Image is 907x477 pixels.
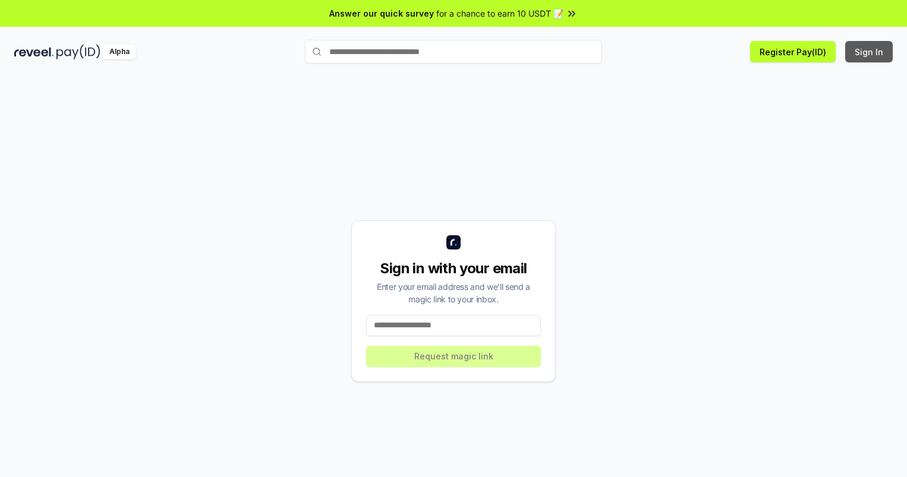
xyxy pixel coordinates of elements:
[366,280,541,305] div: Enter your email address and we’ll send a magic link to your inbox.
[56,45,100,59] img: pay_id
[14,45,54,59] img: reveel_dark
[329,7,434,20] span: Answer our quick survey
[446,235,461,249] img: logo_small
[436,7,563,20] span: for a chance to earn 10 USDT 📝
[845,41,893,62] button: Sign In
[750,41,836,62] button: Register Pay(ID)
[366,259,541,278] div: Sign in with your email
[103,45,136,59] div: Alpha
